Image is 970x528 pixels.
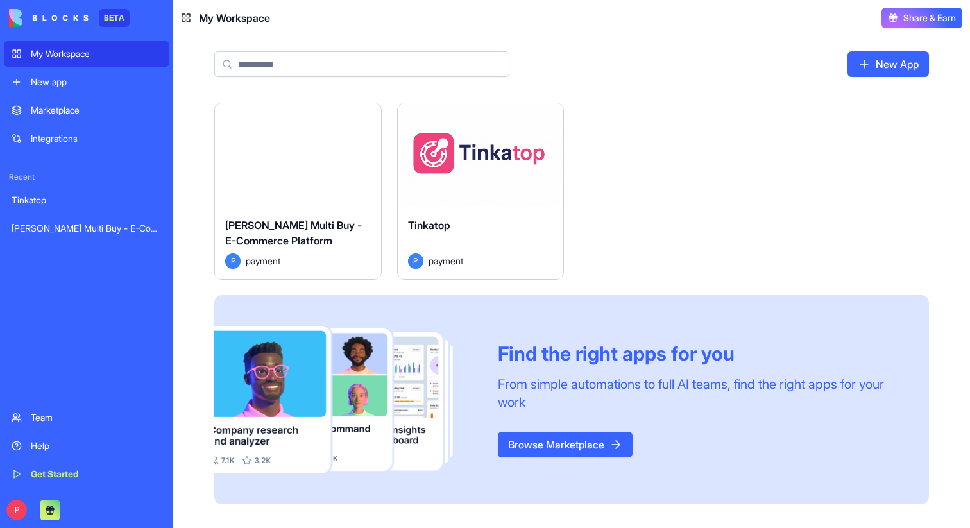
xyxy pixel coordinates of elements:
[199,10,270,26] span: My Workspace
[246,254,280,268] span: payment
[31,439,162,452] div: Help
[99,9,130,27] div: BETA
[4,187,169,213] a: Tinkatop
[9,9,89,27] img: logo
[847,51,929,77] a: New App
[429,254,463,268] span: payment
[4,172,169,182] span: Recent
[4,98,169,123] a: Marketplace
[31,468,162,481] div: Get Started
[31,76,162,89] div: New app
[31,132,162,145] div: Integrations
[6,500,27,520] span: P
[9,9,130,27] a: BETA
[12,194,162,207] div: Tinkatop
[225,219,362,247] span: [PERSON_NAME] Multi Buy - E-Commerce Platform
[4,216,169,241] a: [PERSON_NAME] Multi Buy - E-Commerce Platform
[4,461,169,487] a: Get Started
[31,47,162,60] div: My Workspace
[214,326,477,473] img: Frame_181_egmpey.png
[31,411,162,424] div: Team
[903,12,956,24] span: Share & Earn
[498,432,633,457] a: Browse Marketplace
[881,8,962,28] button: Share & Earn
[397,103,565,280] a: TinkatopPpayment
[12,222,162,235] div: [PERSON_NAME] Multi Buy - E-Commerce Platform
[31,104,162,117] div: Marketplace
[4,433,169,459] a: Help
[408,219,450,232] span: Tinkatop
[4,126,169,151] a: Integrations
[4,69,169,95] a: New app
[408,253,423,269] span: P
[498,375,898,411] div: From simple automations to full AI teams, find the right apps for your work
[4,41,169,67] a: My Workspace
[214,103,382,280] a: [PERSON_NAME] Multi Buy - E-Commerce PlatformPpayment
[4,405,169,430] a: Team
[498,342,898,365] div: Find the right apps for you
[225,253,241,269] span: P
